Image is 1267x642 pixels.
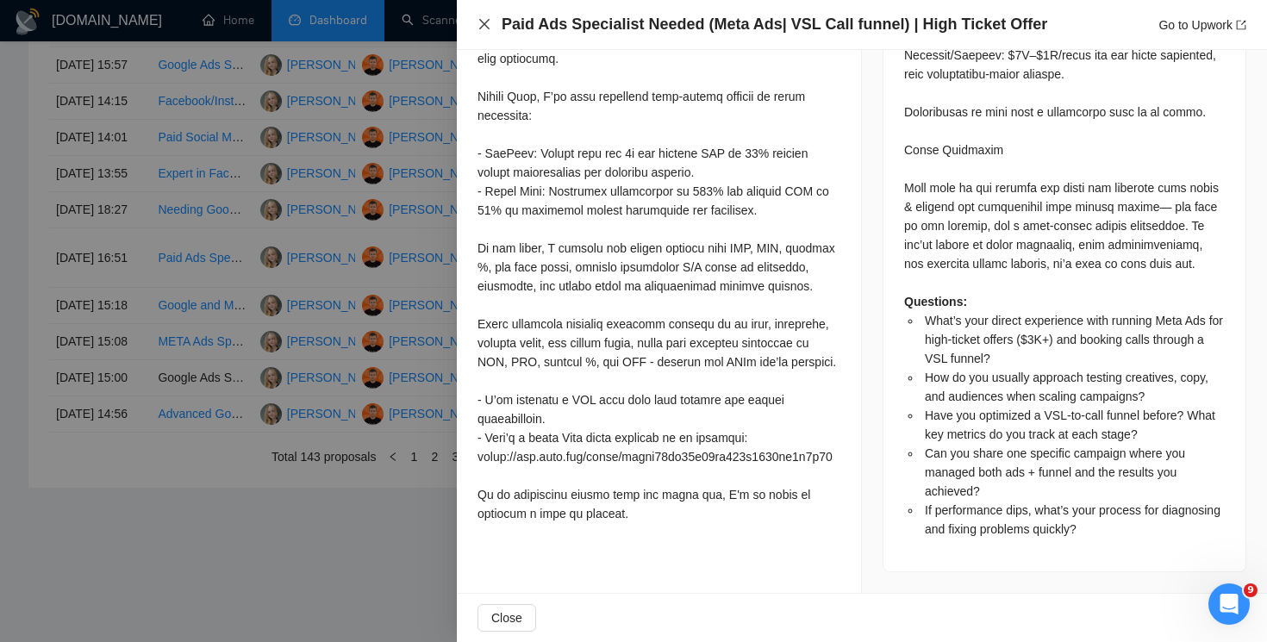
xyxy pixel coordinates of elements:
[502,14,1047,35] h4: Paid Ads Specialist Needed (Meta Ads| VSL Call funnel) | High Ticket Offer
[925,408,1215,441] span: Have you optimized a VSL-to-call funnel before? What key metrics do you track at each stage?
[925,446,1185,498] span: Can you share one specific campaign where you managed both ads + funnel and the results you achie...
[477,17,491,31] span: close
[1236,20,1246,30] span: export
[1244,583,1258,597] span: 9
[477,17,491,32] button: Close
[1208,583,1250,625] iframe: Intercom live chat
[925,503,1220,536] span: If performance dips, what’s your process for diagnosing and fixing problems quickly?
[1158,18,1246,32] a: Go to Upworkexport
[904,295,967,309] strong: Questions:
[477,604,536,632] button: Close
[925,371,1208,403] span: How do you usually approach testing creatives, copy, and audiences when scaling campaigns?
[925,314,1223,365] span: What’s your direct experience with running Meta Ads for high-ticket offers ($3K+) and booking cal...
[491,608,522,627] span: Close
